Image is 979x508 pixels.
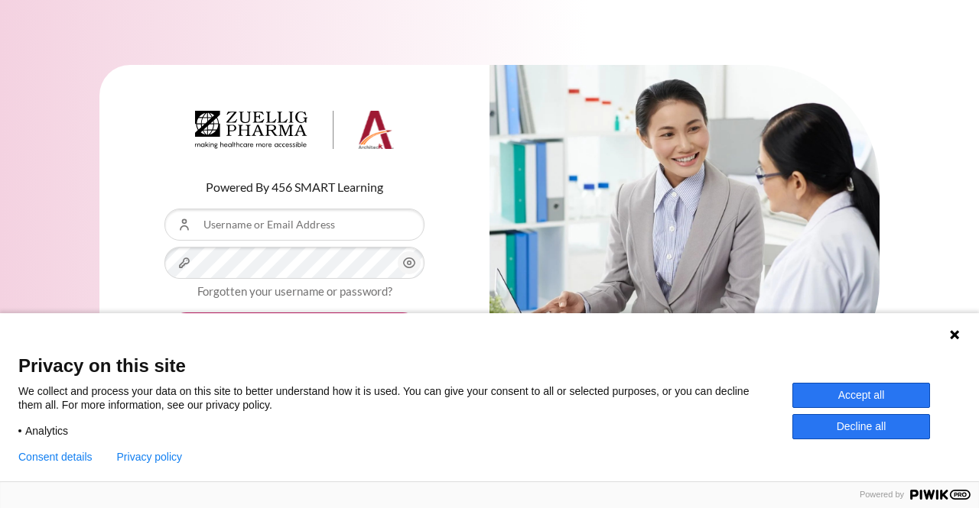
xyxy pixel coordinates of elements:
a: Privacy policy [117,451,183,463]
button: Log in [164,312,424,357]
span: Privacy on this site [18,354,961,377]
span: Powered by [854,490,910,500]
button: Decline all [792,414,930,439]
a: Architeck [195,111,394,155]
img: Architeck [195,111,394,149]
a: Forgotten your username or password? [197,284,392,298]
button: Accept all [792,383,930,408]
button: Consent details [18,451,93,463]
span: Analytics [25,424,68,438]
input: Username or Email Address [164,209,424,241]
p: We collect and process your data on this site to better understand how it is used. You can give y... [18,384,792,412]
p: Powered By 456 SMART Learning [164,178,424,196]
